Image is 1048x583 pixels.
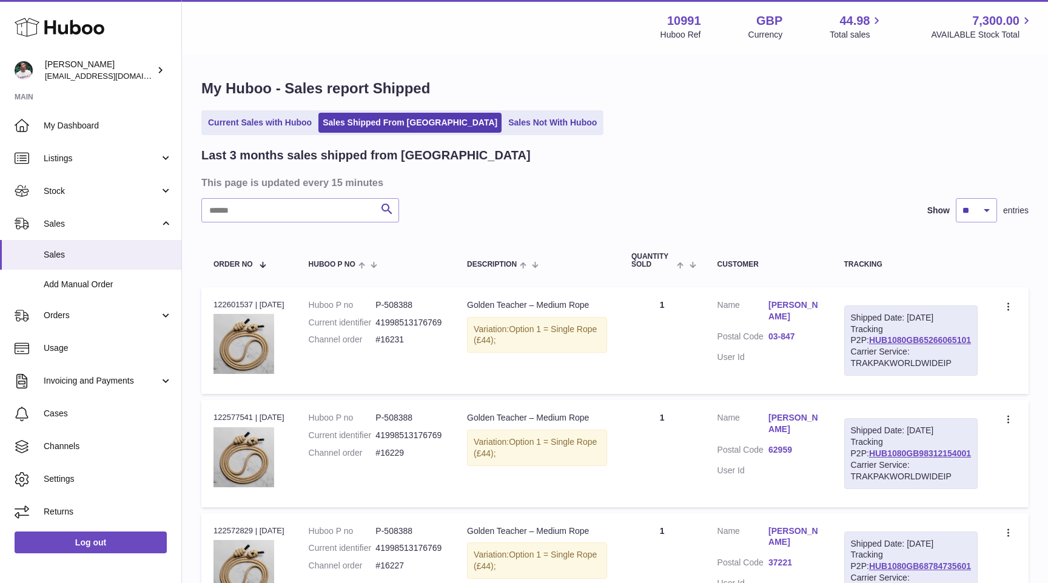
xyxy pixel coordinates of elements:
div: Carrier Service: TRAKPAKWORLDWIDEIP [851,346,971,369]
a: Log out [15,531,167,553]
div: 122572829 | [DATE] [213,525,284,536]
span: Listings [44,153,160,164]
span: Returns [44,506,172,518]
dt: Current identifier [309,542,376,554]
span: 7,300.00 [972,13,1019,29]
dd: P-508388 [375,299,443,311]
a: 37221 [768,557,819,568]
dt: Name [717,299,768,325]
a: [PERSON_NAME] [768,299,819,322]
a: HUB1080GB98312154001 [869,448,971,458]
span: Stock [44,185,160,197]
td: 1 [619,400,705,507]
dt: Postal Code [717,331,768,345]
dt: Name [717,525,768,551]
div: Shipped Date: [DATE] [851,538,971,550]
div: Tracking [844,261,978,268]
dt: Postal Code [717,557,768,571]
dt: Postal Code [717,444,768,459]
span: Description [467,261,517,268]
div: Tracking P2P: [844,305,978,376]
dd: 41998513176769 [375,430,443,441]
div: Variation: [467,430,607,466]
span: Quantity Sold [631,253,674,268]
img: 109911711102352.png [213,427,274,487]
h1: My Huboo - Sales report Shipped [201,79,1029,98]
span: Invoicing and Payments [44,375,160,387]
dd: #16227 [375,560,443,571]
div: Shipped Date: [DATE] [851,312,971,324]
div: 122577541 | [DATE] [213,412,284,423]
span: My Dashboard [44,120,172,132]
span: entries [1003,205,1029,216]
a: Sales Not With Huboo [504,113,601,133]
div: Variation: [467,542,607,579]
a: HUB1080GB65266065101 [869,335,971,345]
span: Usage [44,342,172,354]
span: Option 1 = Single Rope (£44); [474,437,597,458]
span: Channels [44,441,172,452]
dd: 41998513176769 [375,317,443,328]
a: 7,300.00 AVAILABLE Stock Total [931,13,1033,41]
span: Option 1 = Single Rope (£44); [474,550,597,571]
span: Sales [44,249,172,261]
div: Currency [748,29,783,41]
dd: #16231 [375,334,443,345]
a: Sales Shipped From [GEOGRAPHIC_DATA] [318,113,502,133]
dt: Huboo P no [309,412,376,424]
h2: Last 3 months sales shipped from [GEOGRAPHIC_DATA] [201,147,531,164]
a: 44.98 Total sales [830,13,884,41]
dt: Current identifier [309,317,376,328]
div: Golden Teacher – Medium Rope [467,299,607,311]
dt: User Id [717,351,768,363]
span: Cases [44,408,172,419]
strong: GBP [756,13,782,29]
dt: Name [717,412,768,438]
span: Order No [213,261,253,268]
div: Carrier Service: TRAKPAKWORLDWIDEIP [851,459,971,482]
dt: Current identifier [309,430,376,441]
strong: 10991 [667,13,701,29]
div: [PERSON_NAME] [45,59,154,82]
dd: P-508388 [375,525,443,537]
a: HUB1080GB68784735601 [869,561,971,571]
td: 1 [619,287,705,394]
dt: Channel order [309,560,376,571]
h3: This page is updated every 15 minutes [201,176,1026,189]
dd: 41998513176769 [375,542,443,554]
a: Current Sales with Huboo [204,113,316,133]
a: [PERSON_NAME] [768,412,819,435]
dt: Channel order [309,334,376,345]
img: timshieff@gmail.com [15,61,33,79]
span: Total sales [830,29,884,41]
label: Show [927,205,950,216]
span: [EMAIL_ADDRESS][DOMAIN_NAME] [45,71,178,81]
dt: Huboo P no [309,525,376,537]
span: 44.98 [839,13,870,29]
a: 62959 [768,444,819,456]
span: Huboo P no [309,261,355,268]
span: Orders [44,310,160,321]
div: 122601537 | [DATE] [213,299,284,310]
span: AVAILABLE Stock Total [931,29,1033,41]
div: Customer [717,261,820,268]
dd: P-508388 [375,412,443,424]
img: 109911711102352.png [213,314,274,374]
span: Sales [44,218,160,230]
div: Shipped Date: [DATE] [851,425,971,436]
span: Settings [44,473,172,485]
div: Tracking P2P: [844,418,978,488]
span: Option 1 = Single Rope (£44); [474,324,597,345]
dt: Channel order [309,447,376,459]
div: Variation: [467,317,607,353]
div: Golden Teacher – Medium Rope [467,412,607,424]
dd: #16229 [375,447,443,459]
div: Huboo Ref [660,29,701,41]
span: Add Manual Order [44,279,172,290]
a: 03-847 [768,331,819,342]
dt: User Id [717,465,768,476]
a: [PERSON_NAME] [768,525,819,548]
dt: Huboo P no [309,299,376,311]
div: Golden Teacher – Medium Rope [467,525,607,537]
